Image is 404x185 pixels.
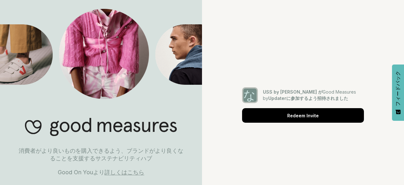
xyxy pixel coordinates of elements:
a: 詳しくはこちら [104,169,144,176]
font: Good On Youより [58,169,104,176]
div: Redeem Invite [242,108,364,123]
iframe: ウェブサイトサポートプラットフォームのヘルプボタン [376,157,398,179]
font: USS by [PERSON_NAME] が [263,89,323,95]
button: フィードバック - アンケートを表示 [392,65,404,121]
font: Updaterに参加するよう招待されました [268,96,348,101]
img: 良い対策 [59,9,149,99]
font: 消費者がより良いものを購入できるよう、ブランドがより良くなることを支援するサステナビリティハブ [19,147,183,162]
font: あなた [243,71,256,118]
img: 良い対策 [25,118,177,136]
font: フィードバック [395,71,401,106]
img: 良い対策 [155,24,202,84]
